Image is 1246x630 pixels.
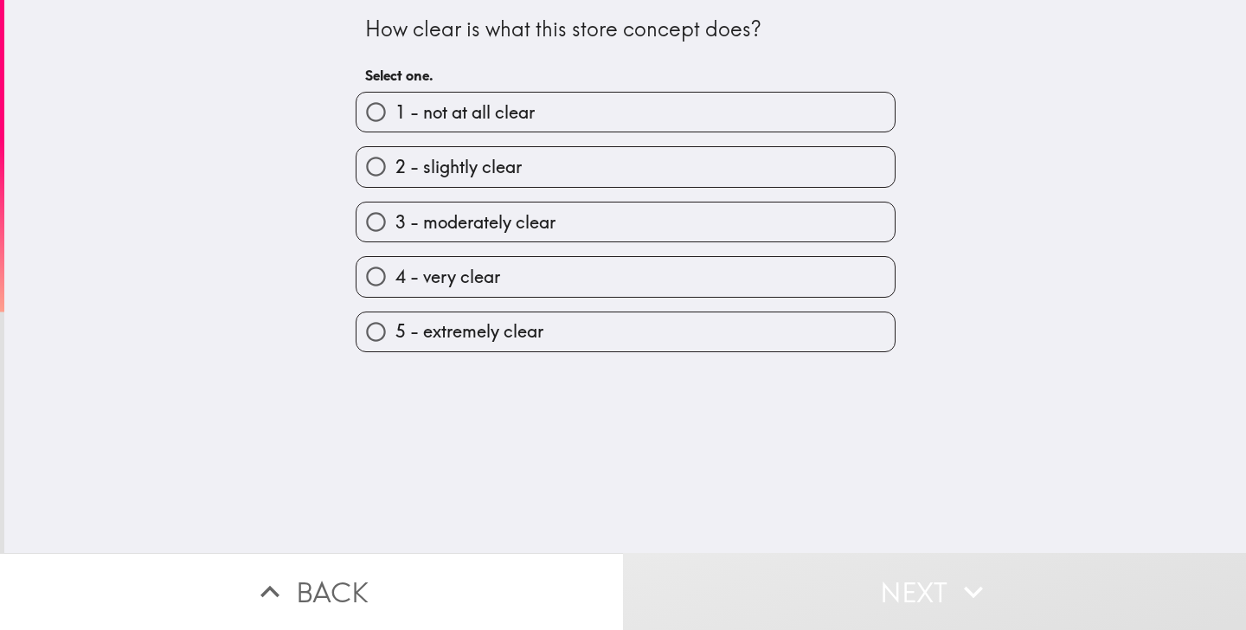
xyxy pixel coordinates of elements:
button: 2 - slightly clear [356,147,895,186]
span: 3 - moderately clear [395,210,556,235]
button: 3 - moderately clear [356,202,895,241]
button: 4 - very clear [356,257,895,296]
button: 1 - not at all clear [356,93,895,132]
button: 5 - extremely clear [356,312,895,351]
div: How clear is what this store concept does? [365,15,886,44]
span: 1 - not at all clear [395,100,535,125]
span: 4 - very clear [395,265,500,289]
span: 2 - slightly clear [395,155,522,179]
span: 5 - extremely clear [395,319,543,344]
h6: Select one. [365,66,886,85]
button: Next [623,553,1246,630]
